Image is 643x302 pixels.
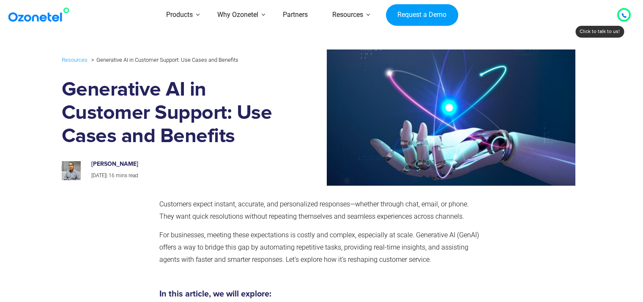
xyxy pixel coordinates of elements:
span: 16 [109,173,115,178]
li: Generative AI in Customer Support: Use Cases and Benefits [89,55,238,65]
h1: Generative AI in Customer Support: Use Cases and Benefits [62,78,279,148]
h6: [PERSON_NAME] [91,161,270,168]
p: Customers expect instant, accurate, and personalized responses—whether through chat, email, or ph... [159,198,480,223]
h5: In this article, we will explore: [159,290,480,298]
span: mins read [116,173,138,178]
p: | [91,171,270,181]
p: For businesses, meeting these expectations is costly and complex, especially at scale. Generative... [159,229,480,266]
span: [DATE] [91,173,106,178]
img: prashanth-kancherla_avatar_1-200x200.jpeg [62,161,81,180]
a: Request a Demo [386,4,458,26]
a: Resources [62,55,88,65]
